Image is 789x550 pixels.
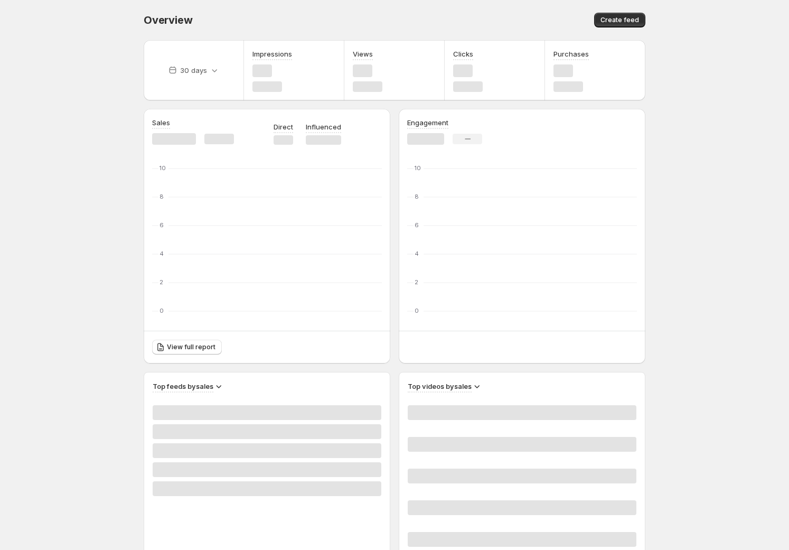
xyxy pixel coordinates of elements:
text: 2 [415,278,418,286]
span: Create feed [600,16,639,24]
span: Overview [144,14,192,26]
h3: Sales [152,117,170,128]
button: Create feed [594,13,645,27]
text: 0 [415,307,419,314]
h3: Impressions [252,49,292,59]
text: 8 [159,193,164,200]
text: 0 [159,307,164,314]
text: 6 [159,221,164,229]
text: 10 [415,164,421,172]
span: View full report [167,343,215,351]
text: 4 [415,250,419,257]
h3: Views [353,49,373,59]
h3: Top feeds by sales [153,381,213,391]
text: 2 [159,278,163,286]
h3: Engagement [407,117,448,128]
text: 4 [159,250,164,257]
h3: Top videos by sales [408,381,472,391]
p: Influenced [306,122,341,132]
h3: Purchases [553,49,589,59]
text: 8 [415,193,419,200]
p: Direct [274,122,293,132]
text: 6 [415,221,419,229]
h3: Clicks [453,49,473,59]
a: View full report [152,340,222,355]
text: 10 [159,164,166,172]
p: 30 days [180,65,207,76]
